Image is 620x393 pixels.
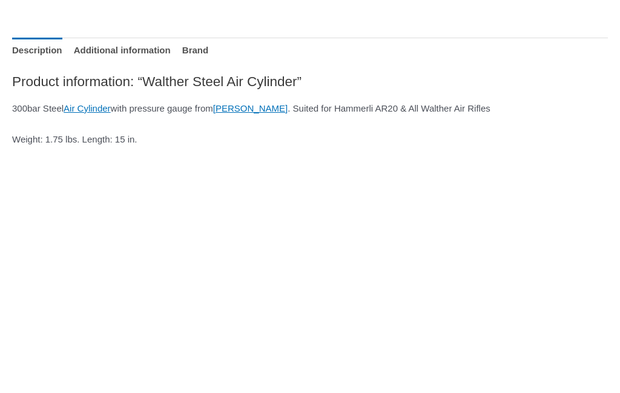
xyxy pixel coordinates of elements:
a: Description [12,38,62,64]
a: Air Cylinder [64,103,111,113]
a: Additional information [74,38,171,64]
p: 300bar Steel with pressure gauge from . Suited for Hammerli AR20 & All Walther Air Rifles [12,100,608,117]
p: Weight: 1.75 lbs. Length: 15 in. [12,131,608,148]
a: [PERSON_NAME] [213,103,288,113]
a: Brand [182,38,208,64]
h2: Product information: “Walther Steel Air Cylinder” [12,73,608,90]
